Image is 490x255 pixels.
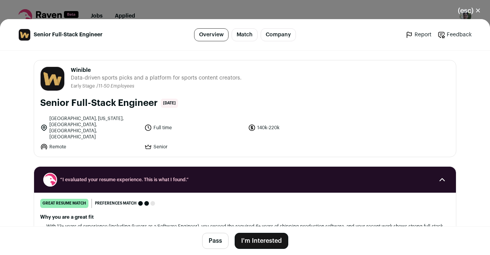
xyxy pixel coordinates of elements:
[194,28,229,41] a: Overview
[40,143,140,151] li: Remote
[144,143,244,151] li: Senior
[40,199,88,208] div: great resume match
[235,233,288,249] button: I'm Interested
[46,223,444,236] li: With 13+ years of experience (including 9 years as a Software Engineer), you exceed the required ...
[405,31,431,39] a: Report
[449,2,490,19] button: Close modal
[71,67,242,74] span: Winible
[161,99,178,108] span: [DATE]
[144,115,244,140] li: Full time
[40,115,140,140] li: [GEOGRAPHIC_DATA], [US_STATE], [GEOGRAPHIC_DATA], [GEOGRAPHIC_DATA], [GEOGRAPHIC_DATA]
[34,31,103,39] span: Senior Full-Stack Engineer
[202,233,229,249] button: Pass
[261,28,296,41] a: Company
[71,74,242,82] span: Data-driven sports picks and a platform for sports content creators.
[438,31,472,39] a: Feedback
[95,200,137,207] span: Preferences match
[71,83,96,89] li: Early Stage
[60,177,430,183] span: “I evaluated your resume experience. This is what I found.”
[96,83,134,89] li: /
[19,29,30,41] img: 43b18ab6283ad68dcf553538c9999746d409d86ec1a7710a5e02ebaa71a55a8b.jpg
[40,214,450,220] h2: Why you are a great fit
[232,28,258,41] a: Match
[248,115,348,140] li: 140k-220k
[98,84,134,88] span: 11-50 Employees
[41,67,64,91] img: 43b18ab6283ad68dcf553538c9999746d409d86ec1a7710a5e02ebaa71a55a8b.jpg
[40,97,158,109] h1: Senior Full-Stack Engineer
